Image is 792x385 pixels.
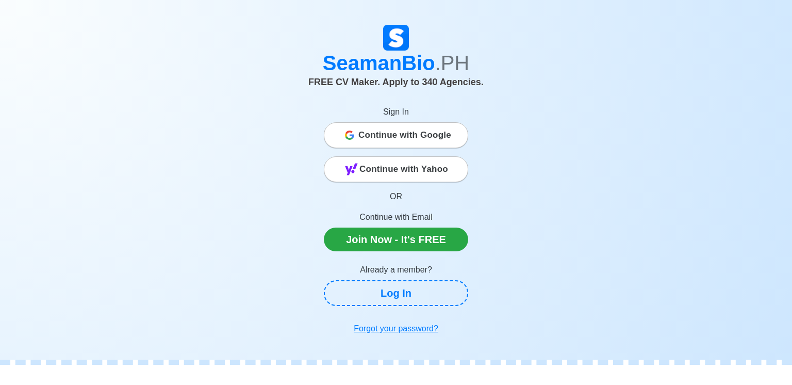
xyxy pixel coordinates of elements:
p: Already a member? [324,264,468,276]
a: Log In [324,280,468,306]
a: Join Now - It's FREE [324,228,468,251]
p: Sign In [324,106,468,118]
p: OR [324,190,468,203]
u: Forgot your password? [354,324,438,333]
button: Continue with Yahoo [324,156,468,182]
span: Continue with Yahoo [359,159,448,180]
span: .PH [435,52,470,74]
p: Continue with Email [324,211,468,223]
img: Logo [383,25,409,51]
span: Continue with Google [358,125,451,146]
span: FREE CV Maker. Apply to 340 Agencies. [308,77,484,87]
a: Forgot your password? [324,318,468,339]
button: Continue with Google [324,122,468,148]
h1: SeamanBio [110,51,682,75]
